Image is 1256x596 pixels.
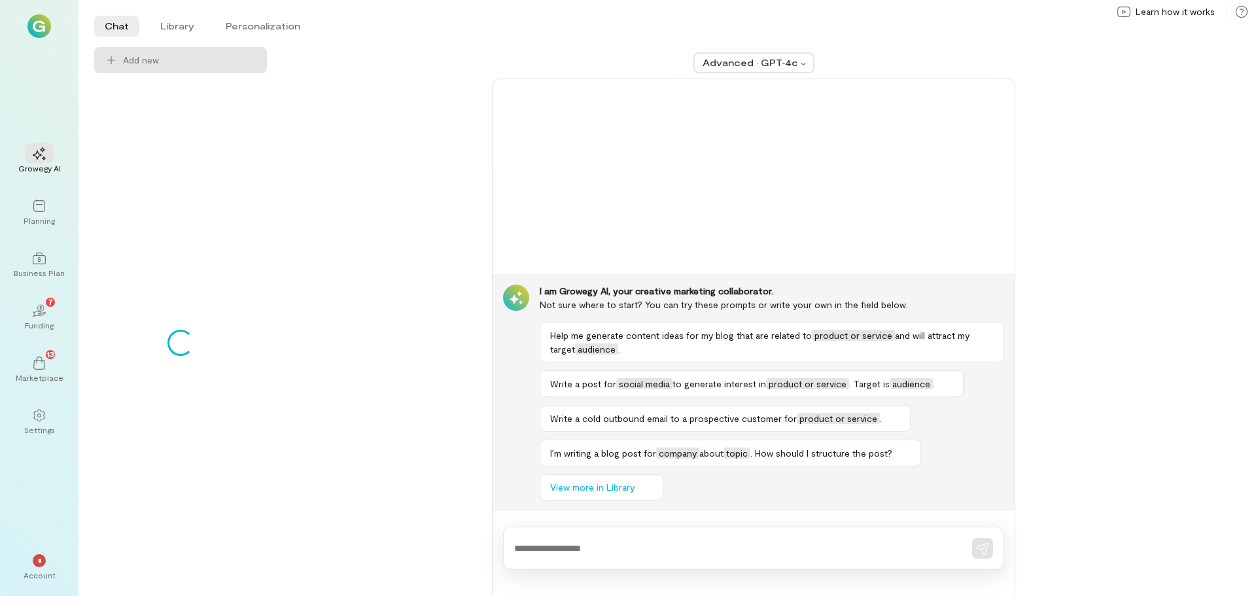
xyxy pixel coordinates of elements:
a: Marketplace [16,346,63,393]
span: Write a post for [550,378,616,389]
button: I’m writing a blog post forcompanyabouttopic. How should I structure the post? [540,440,921,466]
a: Planning [16,189,63,236]
span: Write a cold outbound email to a prospective customer for [550,413,797,424]
span: 7 [48,296,53,307]
div: Business Plan [14,268,65,278]
span: Learn how it works [1136,5,1215,18]
span: 13 [47,348,54,360]
a: Settings [16,398,63,446]
li: Chat [94,16,139,37]
span: . [933,378,935,389]
span: social media [616,378,672,389]
span: audience [575,343,618,355]
button: Write a post forsocial mediato generate interest inproduct or service. Target isaudience. [540,370,964,397]
div: Growegy AI [18,163,61,173]
span: company [656,447,699,459]
span: Help me generate content ideas for my blog that are related to [550,330,812,341]
li: Personalization [215,16,311,37]
div: Planning [24,215,55,226]
span: audience [890,378,933,389]
a: Funding [16,294,63,341]
span: . [618,343,620,355]
a: Growegy AI [16,137,63,184]
span: . [880,413,882,424]
span: to generate interest in [672,378,766,389]
div: Not sure where to start? You can try these prompts or write your own in the field below. [540,298,1004,311]
span: Add new [123,54,159,67]
div: I am Growegy AI, your creative marketing collaborator. [540,285,1004,298]
span: . Target is [849,378,890,389]
button: Help me generate content ideas for my blog that are related toproduct or serviceand will attract ... [540,322,1004,362]
span: product or service [812,330,895,341]
div: Marketplace [16,372,63,383]
span: about [699,447,724,459]
span: . How should I structure the post? [750,447,892,459]
button: View more in Library [540,474,663,500]
div: Account [24,570,56,580]
div: *Account [16,544,63,591]
div: Funding [25,320,54,330]
button: Write a cold outbound email to a prospective customer forproduct or service. [540,405,911,432]
div: Settings [24,425,55,435]
span: I’m writing a blog post for [550,447,656,459]
span: product or service [766,378,849,389]
span: topic [724,447,750,459]
span: View more in Library [550,481,635,494]
a: Business Plan [16,241,63,289]
span: product or service [797,413,880,424]
div: Advanced · GPT‑4o [703,56,797,69]
li: Library [150,16,205,37]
